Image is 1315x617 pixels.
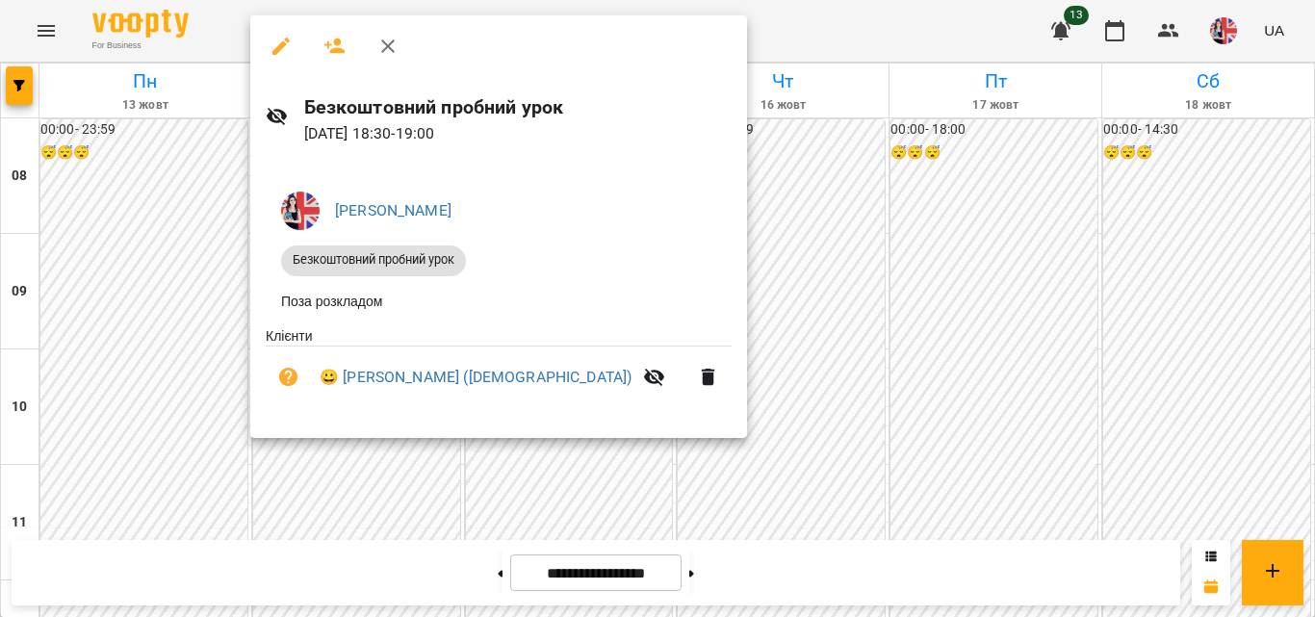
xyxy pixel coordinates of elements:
[304,92,732,122] h6: Безкоштовний пробний урок
[266,354,312,400] button: Візит ще не сплачено. Додати оплату?
[335,201,451,219] a: [PERSON_NAME]
[266,326,732,416] ul: Клієнти
[281,192,320,230] img: d0017d71dfde334b29fd95c5111e321b.jpeg
[266,284,732,319] li: Поза розкладом
[281,251,466,269] span: Безкоштовний пробний урок
[320,366,632,389] a: 😀 [PERSON_NAME] ([DEMOGRAPHIC_DATA])
[304,122,732,145] p: [DATE] 18:30 - 19:00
